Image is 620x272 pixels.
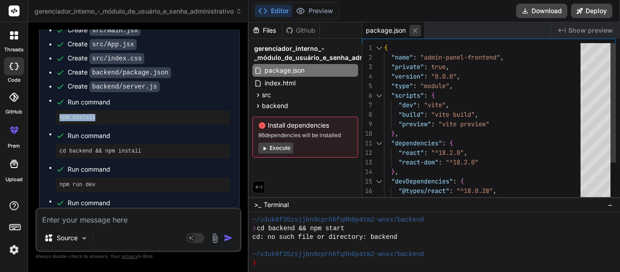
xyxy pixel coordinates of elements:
[68,98,230,107] span: Run command
[438,158,442,166] span: :
[252,233,397,242] span: cd: no such file or directory: backend
[8,76,20,84] label: code
[608,200,613,209] span: −
[373,177,385,186] div: Click to collapse the range.
[391,82,413,90] span: "type"
[282,26,320,35] div: Github
[258,143,293,153] button: Execute
[431,91,435,99] span: {
[254,44,397,62] span: gerenciador_interno_-_módulo_de_usuário_e_senha_administrativo
[431,72,457,80] span: "0.0.0"
[89,67,171,78] code: backend/package.json
[391,72,424,80] span: "version"
[122,253,138,259] span: privacy
[59,148,226,155] pre: cd backend && npm install
[446,63,449,71] span: ,
[210,233,220,243] img: attachment
[362,72,372,81] div: 4
[399,110,424,119] span: "build"
[258,121,352,130] span: Install dependencies
[5,108,22,116] label: GitHub
[391,139,442,147] span: "dependencies"
[457,187,493,195] span: "^18.0.28"
[413,53,417,61] span: :
[449,139,453,147] span: {
[460,177,464,185] span: {
[362,186,372,196] div: 16
[424,101,446,109] span: "vite"
[362,62,372,72] div: 3
[68,54,144,63] div: Create
[262,90,271,99] span: src
[413,82,417,90] span: :
[438,120,489,128] span: "vite preview"
[68,131,230,140] span: Run command
[471,196,507,204] span: "^18.0.11"
[464,148,467,157] span: ,
[262,101,288,110] span: backend
[362,81,372,91] div: 5
[391,168,395,176] span: }
[362,129,372,138] div: 10
[292,5,337,17] button: Preview
[507,196,511,204] span: ,
[6,242,22,257] img: settings
[264,78,296,89] span: index.html
[424,72,428,80] span: :
[362,43,372,53] div: 1
[431,148,464,157] span: "^18.2.0"
[366,26,406,35] span: package.json
[4,46,24,54] label: threads
[68,198,230,208] span: Run command
[264,65,305,76] span: package.json
[516,4,567,18] button: Download
[449,82,453,90] span: ,
[424,63,428,71] span: :
[68,165,230,174] span: Run command
[258,132,352,139] span: 86 dependencies will be installed
[464,196,467,204] span: :
[399,148,424,157] span: "react"
[475,110,478,119] span: ,
[362,53,372,62] div: 2
[420,82,449,90] span: "module"
[68,25,141,35] div: Create
[431,120,435,128] span: :
[257,224,344,233] span: cd backend && npm start
[68,40,137,49] div: Create
[249,26,282,35] div: Files
[606,198,615,212] button: −
[68,82,160,91] div: Create
[446,101,449,109] span: ,
[395,129,399,138] span: ,
[362,158,372,167] div: 13
[399,120,431,128] span: "preview"
[252,224,257,233] span: ❯
[362,177,372,186] div: 15
[395,168,399,176] span: ,
[391,129,395,138] span: }
[362,167,372,177] div: 14
[68,68,171,77] div: Create
[89,81,160,92] code: backend/server.js
[362,196,372,205] div: 17
[424,110,428,119] span: :
[399,196,464,204] span: "@types/react-dom"
[449,187,453,195] span: :
[59,181,226,188] pre: npm run dev
[431,110,475,119] span: "vite build"
[59,114,226,121] pre: npm install
[89,25,141,36] code: src/main.jsx
[500,53,504,61] span: ,
[255,5,292,17] button: Editor
[254,200,261,209] span: >_
[373,91,385,100] div: Click to collapse the range.
[399,158,438,166] span: "react-dom"
[391,177,453,185] span: "devDependencies"
[252,216,424,224] span: ~/u3uk0f35zsjjbn9cprh6fq9h0p4tm2-wnxx/backend
[362,110,372,119] div: 8
[89,53,144,64] code: src/index.css
[35,252,241,261] p: Always double-check its answers. Your in Bind
[80,234,88,242] img: Pick Models
[362,100,372,110] div: 7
